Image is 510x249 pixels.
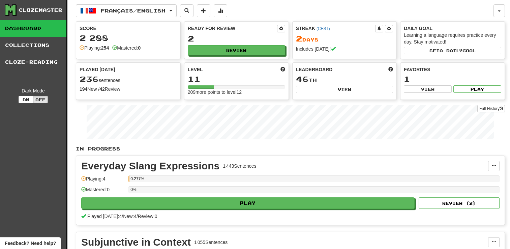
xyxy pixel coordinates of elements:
[404,66,501,73] div: Favorites
[404,47,501,54] button: Seta dailygoal
[80,86,87,92] strong: 194
[296,34,393,43] div: Day s
[138,214,157,219] span: Review: 0
[296,46,393,52] div: Includes [DATE]!
[33,96,48,103] button: Off
[188,66,203,73] span: Level
[194,239,228,246] div: 1 055 Sentences
[76,145,505,152] p: In Progress
[112,45,141,51] div: Mastered:
[214,4,227,17] button: More stats
[138,45,141,51] strong: 0
[80,74,99,84] span: 236
[453,85,501,93] button: Play
[81,186,125,197] div: Mastered: 0
[188,45,285,55] button: Review
[404,32,501,45] div: Learning a language requires practice every day. Stay motivated!
[296,74,309,84] span: 46
[388,66,393,73] span: This week in points, UTC
[296,86,393,93] button: View
[188,89,285,95] div: 209 more points to level 12
[101,45,109,51] strong: 254
[122,214,123,219] span: /
[81,175,125,187] div: Playing: 4
[5,240,56,247] span: Open feedback widget
[296,25,376,32] div: Streak
[404,85,452,93] button: View
[81,197,415,209] button: Play
[80,75,177,84] div: sentences
[188,25,277,32] div: Ready for Review
[80,66,115,73] span: Played [DATE]
[197,4,210,17] button: Add sentence to collection
[81,161,219,171] div: Everyday Slang Expressions
[180,4,193,17] button: Search sentences
[81,237,191,247] div: Subjunctive in Context
[296,66,333,73] span: Leaderboard
[87,214,122,219] span: Played [DATE]: 4
[80,34,177,42] div: 2 288
[296,34,302,43] span: 2
[440,48,462,53] span: a daily
[280,66,285,73] span: Score more points to level up
[5,87,61,94] div: Dark Mode
[188,75,285,83] div: 11
[123,214,137,219] span: New: 4
[223,163,256,169] div: 1 443 Sentences
[419,197,500,209] button: Review (2)
[80,25,177,32] div: Score
[80,45,109,51] div: Playing:
[76,4,177,17] button: Français/English
[137,214,138,219] span: /
[188,34,285,43] div: 2
[19,7,62,13] div: Clozemaster
[404,25,501,32] div: Daily Goal
[99,86,105,92] strong: 42
[19,96,33,103] button: On
[317,26,330,31] a: (CEST)
[296,75,393,84] div: th
[101,8,166,13] span: Français / English
[80,86,177,92] div: New / Review
[404,75,501,83] div: 1
[477,105,505,112] a: Full History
